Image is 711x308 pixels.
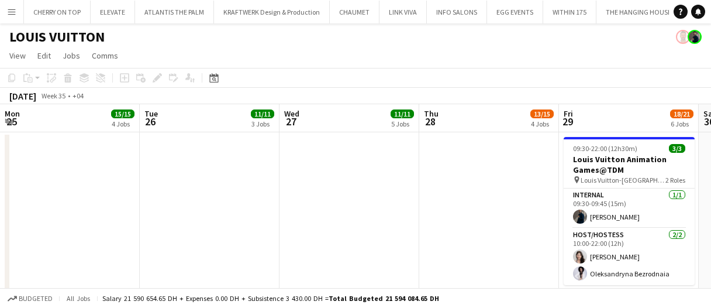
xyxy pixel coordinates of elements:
[284,108,299,119] span: Wed
[688,30,702,44] app-user-avatar: Mohamed Arafa
[214,1,330,23] button: KRAFTWERK Design & Production
[24,1,91,23] button: CHERRY ON TOP
[37,50,51,61] span: Edit
[581,176,665,184] span: Louis Vuitton-[GEOGRAPHIC_DATA]
[530,109,554,118] span: 13/15
[144,108,158,119] span: Tue
[135,1,214,23] button: ATLANTIS THE PALM
[9,50,26,61] span: View
[6,292,54,305] button: Budgeted
[19,295,53,303] span: Budgeted
[9,90,36,102] div: [DATE]
[487,1,543,23] button: EGG EVENTS
[282,115,299,128] span: 27
[671,119,693,128] div: 6 Jobs
[531,119,553,128] div: 4 Jobs
[427,1,487,23] button: INFO SALONS
[251,119,274,128] div: 3 Jobs
[111,109,134,118] span: 15/15
[391,109,414,118] span: 11/11
[5,108,20,119] span: Mon
[143,115,158,128] span: 26
[39,91,68,100] span: Week 35
[330,1,379,23] button: CHAUMET
[63,50,80,61] span: Jobs
[73,91,84,100] div: +04
[87,48,123,63] a: Comms
[669,144,685,153] span: 3/3
[102,294,439,303] div: Salary 21 590 654.65 DH + Expenses 0.00 DH + Subsistence 3 430.00 DH =
[562,115,573,128] span: 29
[422,115,439,128] span: 28
[564,154,695,175] h3: Louis Vuitton Animation Games@TDM
[58,48,85,63] a: Jobs
[596,1,681,23] button: THE HANGING HOUSE
[92,50,118,61] span: Comms
[91,1,135,23] button: ELEVATE
[251,109,274,118] span: 11/11
[676,30,690,44] app-user-avatar: David O Connor
[329,294,439,303] span: Total Budgeted 21 594 084.65 DH
[665,176,685,184] span: 2 Roles
[564,137,695,285] app-job-card: 09:30-22:00 (12h30m)3/3Louis Vuitton Animation Games@TDM Louis Vuitton-[GEOGRAPHIC_DATA]2 RolesIn...
[379,1,427,23] button: LINK VIVA
[424,108,439,119] span: Thu
[564,189,695,228] app-card-role: Internal1/109:30-09:45 (15m)[PERSON_NAME]
[64,294,92,303] span: All jobs
[543,1,596,23] button: WITHIN 175
[573,144,637,153] span: 09:30-22:00 (12h30m)
[564,108,573,119] span: Fri
[670,109,693,118] span: 18/21
[33,48,56,63] a: Edit
[5,48,30,63] a: View
[391,119,413,128] div: 5 Jobs
[3,115,20,128] span: 25
[112,119,134,128] div: 4 Jobs
[564,228,695,285] app-card-role: Host/Hostess2/210:00-22:00 (12h)[PERSON_NAME]Oleksandryna Bezrodnaia
[9,28,105,46] h1: LOUIS VUITTON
